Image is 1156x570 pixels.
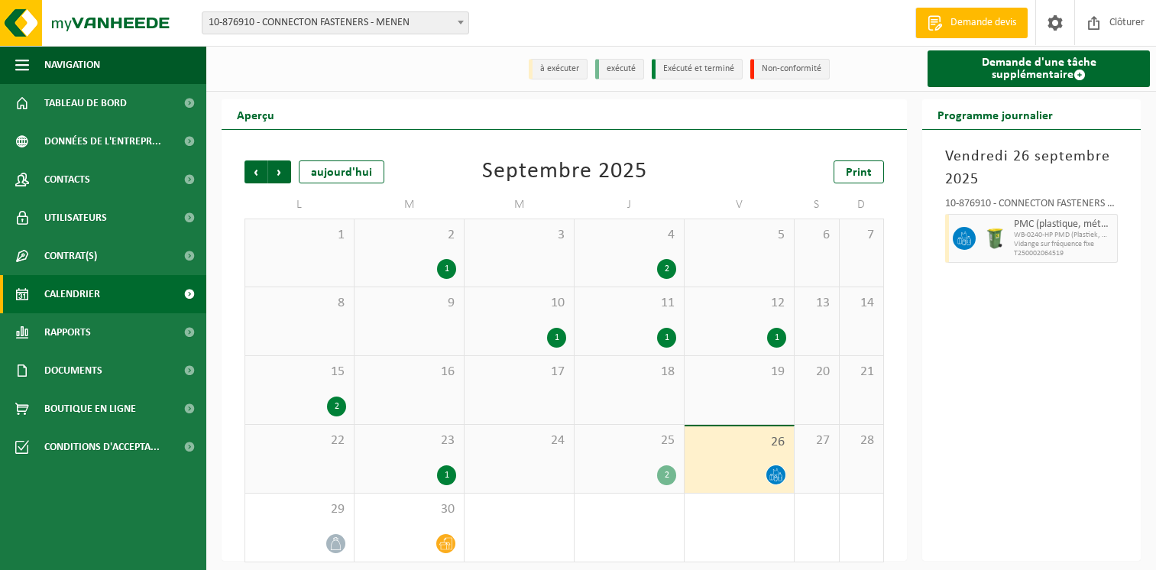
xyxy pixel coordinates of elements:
span: Utilisateurs [44,199,107,237]
span: Documents [44,351,102,390]
span: 16 [362,364,456,381]
span: 18 [582,364,676,381]
span: Conditions d'accepta... [44,428,160,466]
span: 9 [362,295,456,312]
span: Vidange sur fréquence fixe [1014,240,1113,249]
span: 14 [847,295,876,312]
span: 8 [253,295,346,312]
span: 19 [692,364,786,381]
span: Boutique en ligne [44,390,136,428]
span: 29 [253,501,346,518]
span: 22 [253,432,346,449]
span: 12 [692,295,786,312]
td: L [244,191,355,219]
h2: Aperçu [222,99,290,129]
td: J [575,191,685,219]
span: 20 [802,364,831,381]
span: 24 [472,432,566,449]
span: Rapports [44,313,91,351]
span: 23 [362,432,456,449]
span: Précédent [244,160,267,183]
span: Contrat(s) [44,237,97,275]
span: Suivant [268,160,291,183]
span: 26 [692,434,786,451]
span: 21 [847,364,876,381]
iframe: chat widget [8,536,255,570]
td: S [795,191,840,219]
span: 17 [472,364,566,381]
img: WB-0240-HPE-GN-50 [983,227,1006,250]
span: Demande devis [947,15,1020,31]
span: 2 [362,227,456,244]
a: Demande d'une tâche supplémentaire [928,50,1150,87]
a: Demande devis [915,8,1028,38]
div: Septembre 2025 [482,160,647,183]
div: 1 [767,328,786,348]
span: 15 [253,364,346,381]
span: 10 [472,295,566,312]
div: 1 [547,328,566,348]
span: T250002064519 [1014,249,1113,258]
span: 10-876910 - CONNECTON FASTENERS - MENEN [202,12,468,34]
span: 3 [472,227,566,244]
td: V [685,191,795,219]
div: 2 [657,465,676,485]
a: Print [834,160,884,183]
span: WB-0240-HP PMD (Plastiek, Metaal, Drankkartons) (bedrijven) [1014,231,1113,240]
div: 1 [657,328,676,348]
span: 11 [582,295,676,312]
span: 7 [847,227,876,244]
td: M [465,191,575,219]
td: M [355,191,465,219]
li: Non-conformité [750,59,830,79]
span: 4 [582,227,676,244]
div: 2 [657,259,676,279]
span: Navigation [44,46,100,84]
h3: Vendredi 26 septembre 2025 [945,145,1118,191]
span: 1 [253,227,346,244]
span: Calendrier [44,275,100,313]
span: PMC (plastique, métal, carton boisson) (industriel) [1014,219,1113,231]
li: Exécuté et terminé [652,59,743,79]
span: 13 [802,295,831,312]
td: D [840,191,885,219]
span: 28 [847,432,876,449]
span: 25 [582,432,676,449]
li: exécuté [595,59,644,79]
span: Print [846,167,872,179]
span: Données de l'entrepr... [44,122,161,160]
span: 27 [802,432,831,449]
li: à exécuter [529,59,588,79]
span: Contacts [44,160,90,199]
span: 10-876910 - CONNECTON FASTENERS - MENEN [202,11,469,34]
span: Tableau de bord [44,84,127,122]
div: 1 [437,259,456,279]
div: aujourd'hui [299,160,384,183]
div: 10-876910 - CONNECTON FASTENERS - MENEN [945,199,1118,214]
div: 2 [327,397,346,416]
span: 6 [802,227,831,244]
div: 1 [437,465,456,485]
span: 30 [362,501,456,518]
h2: Programme journalier [922,99,1068,129]
span: 5 [692,227,786,244]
